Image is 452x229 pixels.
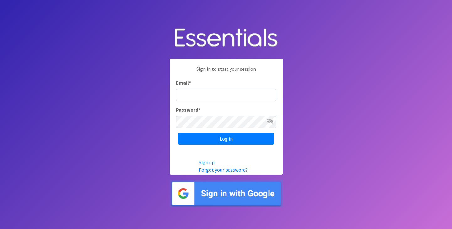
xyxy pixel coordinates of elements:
img: Human Essentials [170,22,283,54]
abbr: required [198,107,200,113]
abbr: required [189,80,191,86]
img: Sign in with Google [170,180,283,207]
a: Sign up [199,159,215,165]
input: Log in [178,133,274,145]
a: Forgot your password? [199,167,248,173]
p: Sign in to start your session [176,65,276,79]
label: Password [176,106,200,113]
label: Email [176,79,191,86]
